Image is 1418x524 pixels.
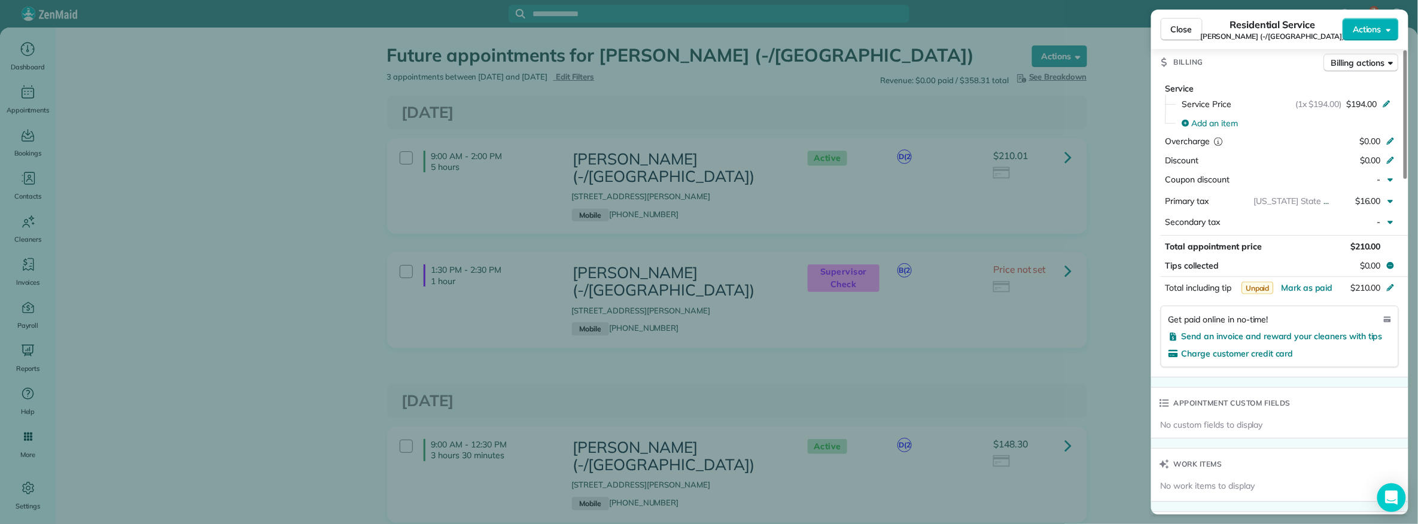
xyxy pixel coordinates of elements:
span: $16.00 [1355,196,1381,206]
span: Mark as paid [1281,282,1333,293]
span: Billing [1174,56,1204,68]
span: Get paid online in no-time! [1169,313,1268,325]
span: Total including tip [1166,282,1231,293]
span: - [1377,217,1381,227]
div: Overcharge [1166,135,1269,147]
span: [PERSON_NAME] (-/[GEOGRAPHIC_DATA]) [1200,32,1345,41]
span: Send an invoice and reward your cleaners with tips [1182,331,1383,342]
span: Close [1171,23,1192,35]
span: Billing actions [1332,57,1385,69]
span: Total appointment price [1166,241,1262,252]
span: - [1377,174,1381,185]
button: Close [1161,18,1203,41]
span: Coupon discount [1166,174,1230,185]
span: $0.00 [1360,260,1381,272]
span: Primary tax [1166,196,1209,206]
button: Tips collected$0.00 [1161,257,1399,274]
span: Add an item [1192,117,1239,129]
span: Service Price [1182,98,1232,110]
span: $194.00 [1347,98,1377,110]
span: Residential Service [1230,17,1315,32]
span: No work items to display [1161,480,1255,492]
span: Service [1166,83,1194,94]
button: Mark as paid [1281,282,1333,294]
span: No custom fields to display [1161,419,1263,431]
span: (1x $194.00) [1296,98,1343,110]
span: Work items [1174,458,1222,470]
span: Discount [1166,155,1199,166]
button: Add an item [1175,114,1399,133]
span: Appointment custom fields [1174,397,1291,409]
span: Tips collected [1166,260,1219,272]
span: $0.00 [1360,155,1381,166]
span: Charge customer credit card [1182,348,1294,359]
span: $210.00 [1350,241,1381,252]
span: $210.00 [1350,282,1381,293]
button: Service Price(1x $194.00)$194.00 [1175,95,1399,114]
div: Open Intercom Messenger [1377,483,1406,512]
span: Unpaid [1242,282,1274,294]
span: $0.00 [1360,136,1381,147]
span: Actions [1353,23,1382,35]
span: Secondary tax [1166,217,1221,227]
